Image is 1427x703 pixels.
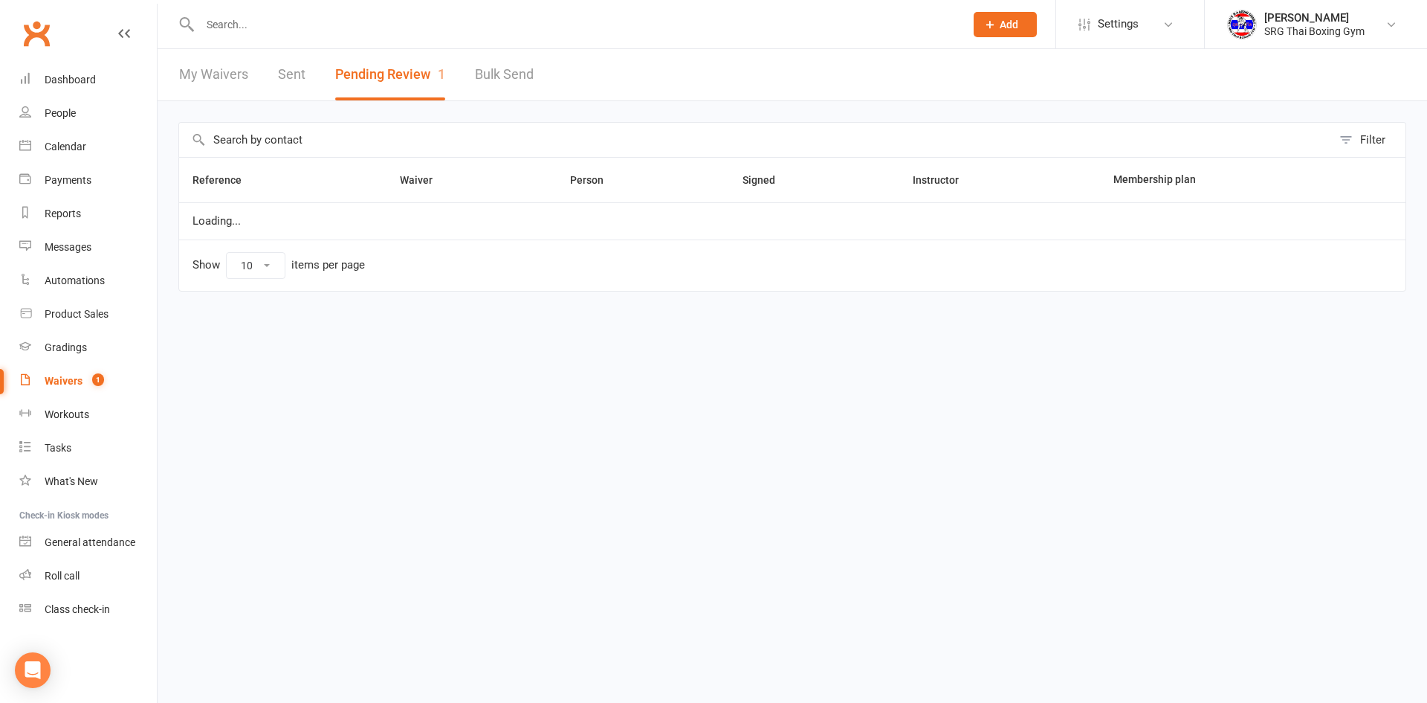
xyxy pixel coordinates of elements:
div: Open Intercom Messenger [15,652,51,688]
a: Product Sales [19,298,157,331]
a: Payments [19,164,157,197]
a: Workouts [19,398,157,431]
span: Add [1000,19,1018,31]
div: Roll call [45,570,80,582]
button: Waiver [400,171,449,189]
a: Automations [19,264,157,298]
a: Gradings [19,331,157,365]
button: Filter [1332,123,1405,157]
div: Gradings [45,341,87,353]
div: Workouts [45,408,89,420]
span: Instructor [913,174,975,186]
button: Signed [742,171,792,189]
img: thumb_image1718682644.png [1227,10,1257,39]
div: Waivers [45,375,82,387]
span: 1 [92,373,104,386]
span: Waiver [400,174,449,186]
div: Tasks [45,442,71,454]
td: Loading... [179,202,1405,240]
a: Calendar [19,130,157,164]
button: Instructor [913,171,975,189]
button: Pending Review1 [335,49,445,100]
span: Signed [742,174,792,186]
div: items per page [291,259,365,272]
div: General attendance [45,536,135,548]
div: Calendar [45,141,86,153]
div: Reports [45,208,81,219]
div: Class check-in [45,603,110,615]
a: My Waivers [179,49,248,100]
div: Filter [1360,131,1385,149]
div: Product Sales [45,308,109,320]
div: What's New [45,475,98,487]
input: Search... [195,14,954,35]
a: Dashboard [19,63,157,97]
a: Tasks [19,431,157,465]
div: Show [192,252,365,279]
input: Search by contact [179,123,1332,157]
a: General attendance kiosk mode [19,526,157,559]
th: Membership plan [1100,158,1345,202]
div: Automations [45,275,105,286]
div: Payments [45,174,91,186]
div: SRG Thai Boxing Gym [1264,25,1365,38]
div: People [45,107,76,119]
a: People [19,97,157,130]
div: Dashboard [45,74,96,86]
a: Clubworx [18,15,55,52]
span: Person [570,174,620,186]
button: Reference [192,171,258,189]
span: 1 [438,66,445,82]
a: Bulk Send [475,49,534,100]
a: Messages [19,231,157,264]
a: Sent [278,49,305,100]
button: Person [570,171,620,189]
a: Class kiosk mode [19,593,157,626]
a: Roll call [19,559,157,593]
span: Settings [1098,7,1139,41]
button: Add [974,12,1037,37]
div: Messages [45,241,91,253]
span: Reference [192,174,258,186]
a: What's New [19,465,157,498]
a: Waivers 1 [19,365,157,398]
div: [PERSON_NAME] [1264,11,1365,25]
a: Reports [19,197,157,231]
